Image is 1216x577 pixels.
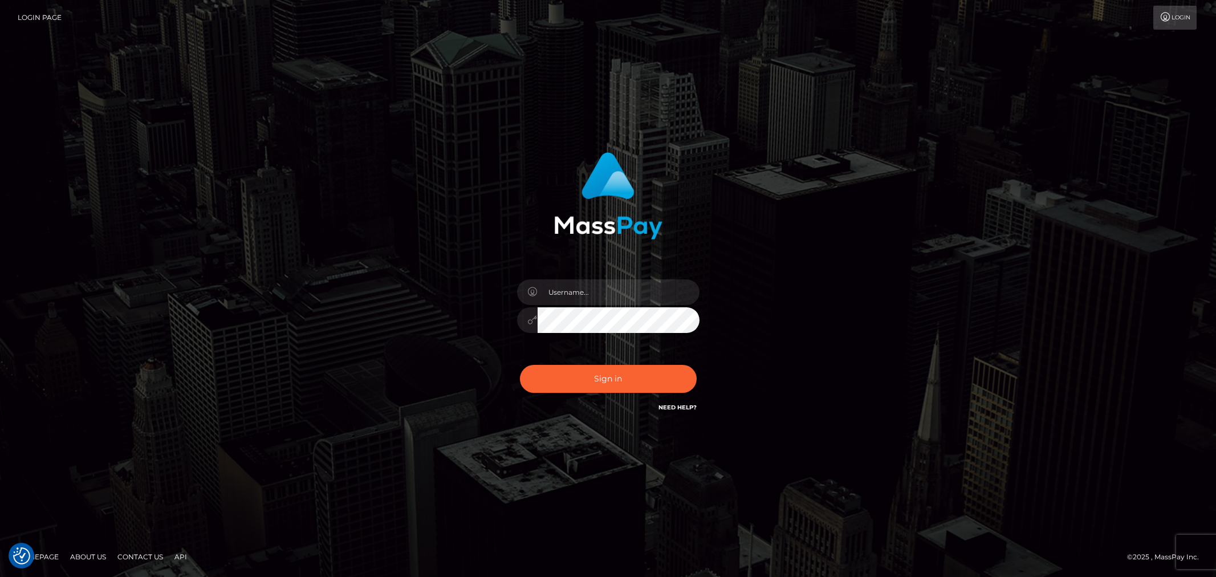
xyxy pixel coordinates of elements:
button: Consent Preferences [13,547,30,564]
a: About Us [66,548,111,566]
a: API [170,548,192,566]
img: Revisit consent button [13,547,30,564]
a: Login Page [18,6,62,30]
img: MassPay Login [554,152,662,239]
a: Contact Us [113,548,168,566]
a: Login [1153,6,1197,30]
div: © 2025 , MassPay Inc. [1127,551,1207,563]
input: Username... [538,279,699,305]
a: Need Help? [658,404,697,411]
a: Homepage [13,548,63,566]
button: Sign in [520,365,697,393]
